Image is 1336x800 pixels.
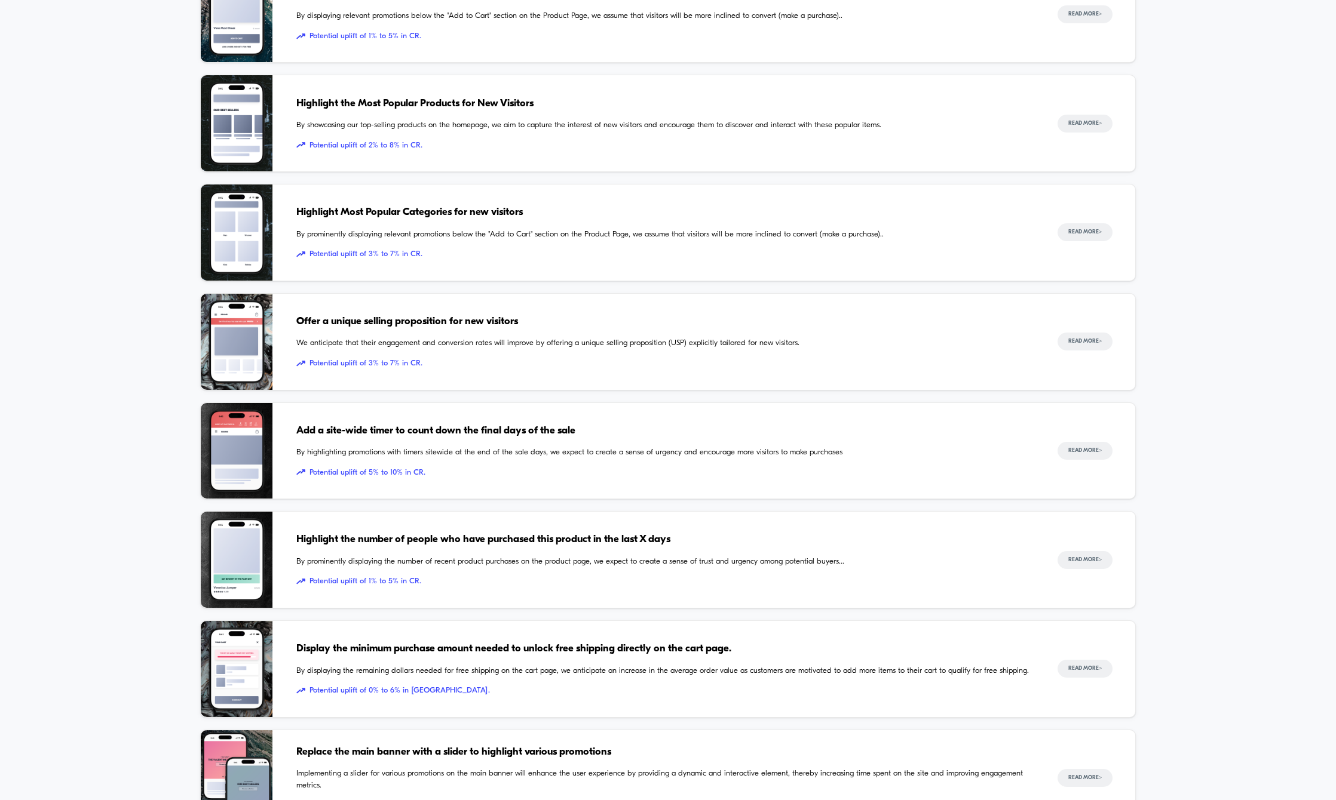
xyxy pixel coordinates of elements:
[201,184,272,281] img: By prominently displaying relevant promotions below the "Add to Cart" section on the Product Page...
[296,532,1033,547] span: Highlight the number of people who have purchased this product in the last X days
[1058,5,1113,23] button: Read More>
[296,576,1033,587] span: Potential uplift of 1% to 5% in CR.
[1058,442,1113,460] button: Read More>
[296,30,1033,42] span: Potential uplift of 1% to 5% in CR.
[201,294,272,390] img: We anticipate that their engagement and conversion rates will improve by offering a unique sellin...
[201,75,272,171] img: By showcasing our top-selling products on the homepage, we aim to capture the interest of new vis...
[1058,769,1113,787] button: Read More>
[296,229,1033,241] span: By prominently displaying relevant promotions below the "Add to Cart" section on the Product Page...
[296,685,1033,697] span: Potential uplift of 0% to 6% in [GEOGRAPHIC_DATA].
[1058,333,1113,350] button: Read More>
[296,768,1033,791] span: Implementing a slider for various promotions on the main banner will enhance the user experience ...
[296,314,1033,330] span: Offer a unique selling proposition for new visitors
[1058,115,1113,133] button: Read More>
[296,665,1033,677] span: By displaying the remaining dollars needed for free shipping on the cart page, we anticipate an i...
[1058,551,1113,569] button: Read More>
[296,205,1033,220] span: Highlight Most Popular Categories for new visitors
[296,556,1033,568] span: By prominently displaying the number of recent product purchases on the product page, we expect t...
[296,447,1033,459] span: By highlighting promotions with timers sitewide at the end of the sale days, we expect to create ...
[201,621,272,717] img: By displaying the remaining dollars needed for free shipping on the cart page, we anticipate an i...
[296,641,1033,657] span: Display the minimum purchase amount needed to unlock free shipping directly on the cart page.
[1058,660,1113,678] button: Read More>
[1058,223,1113,241] button: Read More>
[296,248,1033,260] span: Potential uplift of 3% to 7% in CR.
[201,403,272,499] img: By highlighting promotions with timers sitewide at the end of the sale days, we expect to create ...
[296,467,1033,479] span: Potential uplift of 5% to 10% in CR.
[296,96,1033,112] span: Highlight the Most Popular Products for New Visitors
[296,337,1033,349] span: We anticipate that their engagement and conversion rates will improve by offering a unique sellin...
[296,358,1033,370] span: Potential uplift of 3% to 7% in CR.
[296,423,1033,439] span: Add a site-wide timer to count down the final days of the sale
[296,140,1033,152] span: Potential uplift of 2% to 8% in CR.
[201,512,272,608] img: By prominently displaying the number of recent product purchases on the product page, we expect t...
[296,119,1033,131] span: By showcasing our top-selling products on the homepage, we aim to capture the interest of new vis...
[296,10,1033,22] span: By displaying relevant promotions below the "Add to Cart" section on the Product Page, we assume ...
[296,744,1033,760] span: Replace the main banner with a slider to highlight various promotions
